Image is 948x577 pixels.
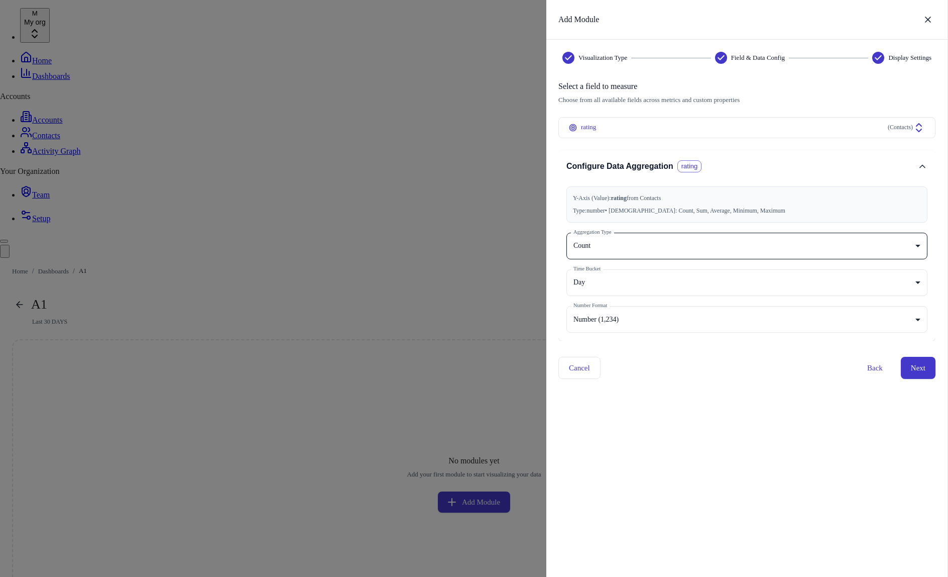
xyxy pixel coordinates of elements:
[558,13,599,26] h6: Add Module
[566,306,927,333] div: Number (1,234)
[888,53,931,63] span: Display Settings
[573,193,921,204] span: Y-Axis (Value): from Contacts
[573,206,921,216] span: Type: number • [DEMOGRAPHIC_DATA]: Count, Sum, Average, Minimum, Maximum
[566,233,927,259] div: Count
[566,269,927,296] div: Day
[573,228,612,236] label: Aggregation Type
[558,80,935,93] h6: Select a field to measure
[731,53,785,63] span: Field & Data Config
[901,357,935,379] button: Next
[857,357,893,379] button: Back
[573,265,601,272] label: Time Bucket
[566,161,673,171] h6: Configure Data Aggregation
[573,302,607,309] label: Number Format
[581,123,884,132] p: rating
[558,150,935,182] button: Configure Data Aggregationrating
[578,53,627,63] span: Visualization Type
[558,95,935,105] p: Choose from all available fields across metrics and custom properties
[558,357,601,379] button: Cancel
[678,161,701,171] span: rating
[611,195,627,202] strong: rating
[888,122,913,133] span: ( Contacts )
